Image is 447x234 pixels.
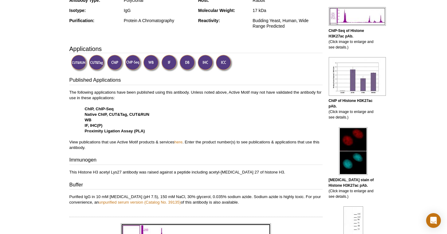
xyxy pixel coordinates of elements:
[198,55,214,72] img: Immunohistochemistry Validated
[329,29,364,38] b: ChIP-Seq of Histone H3K27ac pAb.
[69,44,323,53] h3: Applications
[426,213,441,228] div: Open Intercom Messenger
[69,90,323,150] p: The following applications have been published using this antibody. Unless noted above, Active Mo...
[253,18,322,29] div: Budding Yeast, Human, Wide Range Predicted
[71,55,88,72] img: CUT&RUN Validated
[69,18,95,23] strong: Purification:
[85,112,150,117] strong: Native ChIP, CUT&Tag, CUT&RUN
[85,107,114,111] strong: ChIP, ChIP-Seq
[125,55,142,72] img: ChIP-Seq Validated
[85,123,103,128] strong: IF, IHC(P)
[69,170,323,175] p: This Histone H3 acetyl Lys27 antibody was raised against a peptide including acetyl-[MEDICAL_DATA...
[216,55,233,72] img: Immunocytochemistry Validated
[107,55,124,72] img: ChIP Validated
[339,127,367,175] img: Histone H3K27ac antibody (pAb) tested by immunofluorescence.
[253,8,322,13] div: 17 kDa
[329,99,373,108] b: ChIP of Histone H3K27ac pAb.
[198,8,235,13] strong: Molecular Weight:
[329,98,378,120] p: (Click image to enlarge and see details.)
[329,7,386,26] img: Histone H3K27ac antibody (pAb) tested by ChIP-Seq.
[69,156,323,165] h3: Immunogen
[161,55,178,72] img: Immunofluorescence Validated
[329,28,378,50] p: (Click image to enlarge and see details.)
[69,181,323,190] h3: Buffer
[179,55,196,72] img: Dot Blot Validated
[124,8,194,13] div: IgG
[99,200,181,205] a: unpurified serum version (Catalog No. 39135)
[69,8,86,13] strong: Isotype:
[69,76,323,85] h3: Published Applications
[143,55,160,72] img: Western Blot Validated
[329,177,378,199] p: (Click image to enlarge and see details.)
[85,129,145,133] strong: Proximity Ligation Assay (PLA)
[85,118,92,122] strong: WB
[329,57,386,96] img: Histone H3K27ac antibody (pAb) tested by ChIP.
[69,194,323,205] p: Purified IgG in 10 mM [MEDICAL_DATA] (pH 7.5), 150 mM NaCl, 30% glycerol, 0.035% sodium azide. So...
[89,55,106,72] img: CUT&Tag Validated
[198,18,220,23] strong: Reactivity:
[329,178,374,188] b: [MEDICAL_DATA] stain of Histone H3K27ac pAb.
[124,18,194,23] div: Protein A Chromatography
[174,140,182,144] a: here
